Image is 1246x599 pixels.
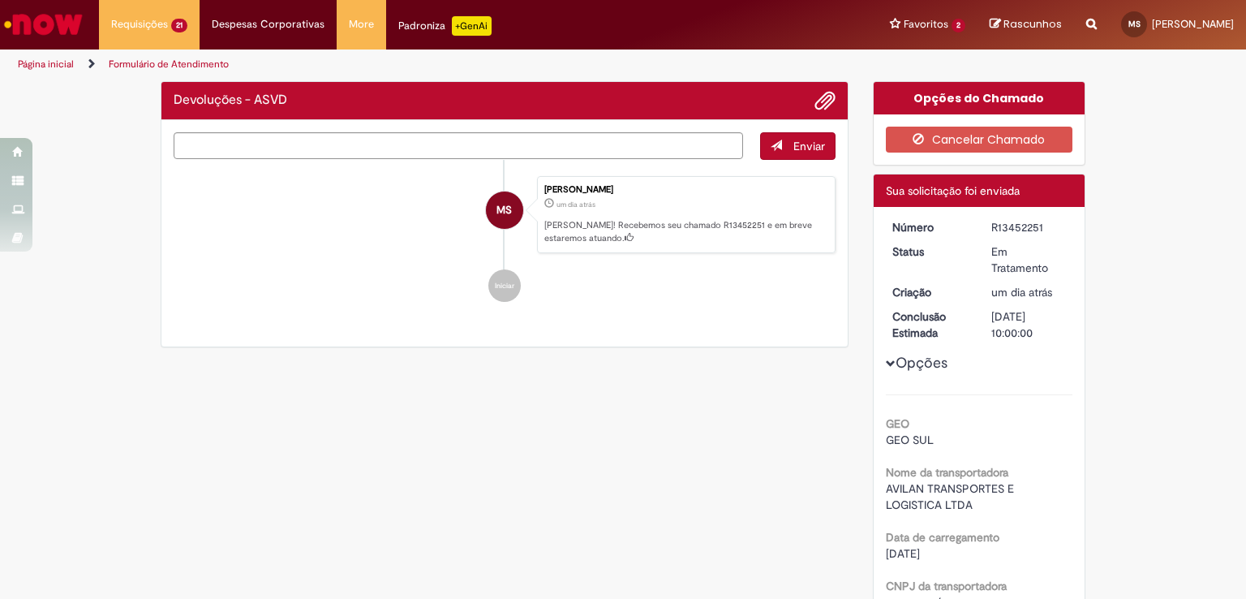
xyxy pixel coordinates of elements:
a: Página inicial [18,58,74,71]
div: Maicon Souza [486,192,523,229]
span: [PERSON_NAME] [1152,17,1234,31]
img: ServiceNow [2,8,85,41]
div: [PERSON_NAME] [544,185,827,195]
div: Padroniza [398,16,492,36]
b: Nome da transportadora [886,465,1008,480]
span: AVILAN TRANSPORTES E LOGISTICA LTDA [886,481,1017,512]
span: MS [1128,19,1141,29]
span: More [349,16,374,32]
span: GEO SUL [886,433,934,447]
time: 27/08/2025 12:39:22 [556,200,595,209]
b: Data de carregamento [886,530,999,545]
p: [PERSON_NAME]! Recebemos seu chamado R13452251 e em breve estaremos atuando. [544,219,827,244]
div: 27/08/2025 12:39:22 [991,284,1067,300]
div: [DATE] 10:00:00 [991,308,1067,341]
span: Favoritos [904,16,948,32]
div: R13452251 [991,219,1067,235]
span: Despesas Corporativas [212,16,324,32]
b: CNPJ da transportadora [886,579,1007,593]
li: Maicon Souza [174,176,836,254]
div: Opções do Chamado [874,82,1085,114]
button: Enviar [760,132,836,160]
a: Formulário de Atendimento [109,58,229,71]
time: 27/08/2025 12:39:22 [991,285,1052,299]
button: Adicionar anexos [814,90,836,111]
ul: Trilhas de página [12,50,818,80]
dt: Status [880,243,980,260]
span: [DATE] [886,546,920,561]
h2: Devoluções - ASVD Histórico de tíquete [174,93,287,108]
span: MS [496,191,512,230]
span: Enviar [793,139,825,153]
b: GEO [886,416,909,431]
span: Requisições [111,16,168,32]
dt: Número [880,219,980,235]
span: 2 [952,19,965,32]
div: Em Tratamento [991,243,1067,276]
span: Sua solicitação foi enviada [886,183,1020,198]
a: Rascunhos [990,17,1062,32]
dt: Conclusão Estimada [880,308,980,341]
span: um dia atrás [991,285,1052,299]
p: +GenAi [452,16,492,36]
button: Cancelar Chamado [886,127,1073,153]
span: 21 [171,19,187,32]
span: Rascunhos [1003,16,1062,32]
ul: Histórico de tíquete [174,160,836,319]
span: um dia atrás [556,200,595,209]
dt: Criação [880,284,980,300]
